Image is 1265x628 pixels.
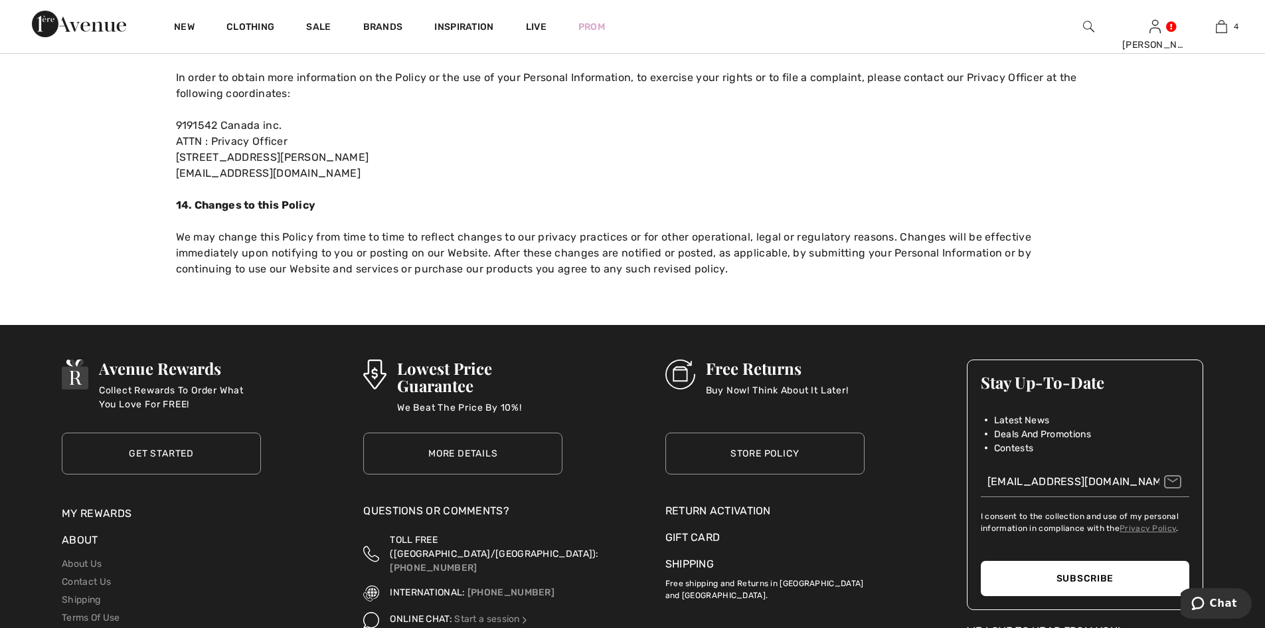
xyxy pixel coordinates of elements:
span: Deals And Promotions [994,427,1091,441]
img: 1ère Avenue [32,11,126,37]
img: Toll Free (Canada/US) [363,533,379,575]
img: search the website [1083,19,1094,35]
a: Shipping [665,558,714,570]
a: Sign In [1149,20,1161,33]
a: Shipping [62,594,100,605]
p: Buy Now! Think About It Later! [706,383,849,410]
a: More Details [363,433,562,474]
a: My Rewards [62,507,131,520]
span: Contests [994,441,1033,455]
p: Collect Rewards To Order What You Love For FREE! [99,383,261,410]
a: Gift Card [665,530,865,546]
div: In order to obtain more information on the Policy or the use of your Personal Information, to exe... [176,70,1090,102]
h3: Free Returns [706,360,849,377]
a: Privacy Policy [1120,524,1176,533]
img: Avenue Rewards [62,360,88,389]
div: About [62,532,261,555]
div: We may change this Policy from time to time to reflect changes to our privacy practices or for ot... [176,229,1090,277]
a: New [174,21,195,35]
a: Store Policy [665,433,865,474]
a: Terms Of Use [62,612,120,623]
span: Latest News [994,413,1049,427]
a: 4 [1189,19,1254,35]
a: Contact Us [62,576,111,587]
img: Online Chat [520,615,529,625]
label: I consent to the collection and use of my personal information in compliance with the . [981,510,1189,534]
a: Brands [363,21,403,35]
div: [EMAIL_ADDRESS][DOMAIN_NAME] [176,165,1090,181]
a: Return Activation [665,503,865,519]
p: Free shipping and Returns in [GEOGRAPHIC_DATA] and [GEOGRAPHIC_DATA]. [665,572,865,601]
img: Online Chat [363,612,379,628]
span: ONLINE CHAT: [390,613,452,625]
p: We Beat The Price By 10%! [397,401,563,427]
span: 4 [1234,21,1238,33]
div: ATTN : Privacy Officer [176,134,1090,150]
a: About Us [62,558,102,570]
img: Lowest Price Guarantee [363,360,386,389]
a: Start a session [454,613,529,625]
a: Live [526,20,547,34]
div: [STREET_ADDRESS][PERSON_NAME] [176,150,1090,165]
div: [PERSON_NAME] [1122,38,1187,52]
img: My Bag [1216,19,1227,35]
iframe: Opens a widget where you can chat to one of our agents [1181,588,1252,621]
h3: Avenue Rewards [99,360,261,377]
a: Prom [578,20,605,34]
h3: Lowest Price Guarantee [397,360,563,394]
span: TOLL FREE ([GEOGRAPHIC_DATA]/[GEOGRAPHIC_DATA]): [390,534,598,560]
div: Questions or Comments? [363,503,562,526]
button: Subscribe [981,561,1189,596]
a: Clothing [226,21,274,35]
img: Free Returns [665,360,695,389]
strong: 14. Changes to this Policy [176,199,316,211]
span: Inspiration [434,21,493,35]
h3: Stay Up-To-Date [981,373,1189,391]
a: [PHONE_NUMBER] [390,562,477,574]
a: Get Started [62,433,261,474]
div: 9191542 Canada inc. [176,118,1090,134]
img: My Info [1149,19,1161,35]
a: Sale [306,21,331,35]
a: [PHONE_NUMBER] [467,587,554,598]
span: INTERNATIONAL: [390,587,465,598]
img: International [363,585,379,601]
input: Your E-mail Address [981,467,1189,497]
